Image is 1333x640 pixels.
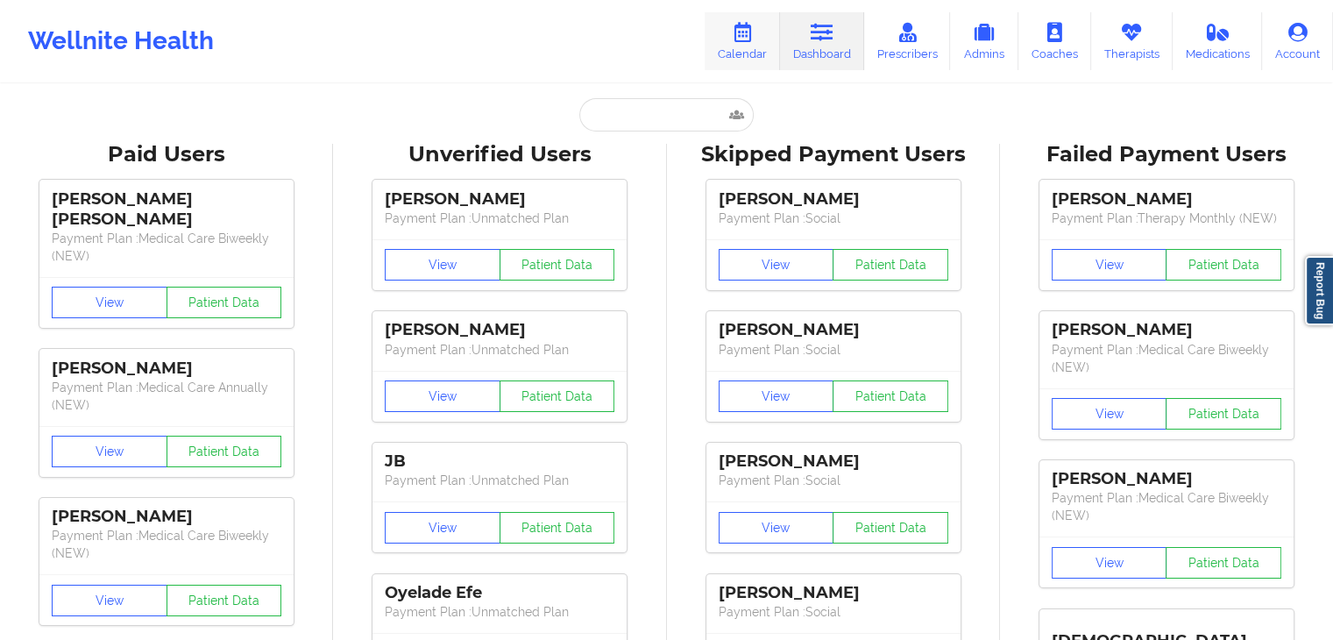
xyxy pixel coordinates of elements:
[719,189,948,210] div: [PERSON_NAME]
[385,452,614,472] div: JB
[1052,547,1167,579] button: View
[500,512,615,544] button: Patient Data
[719,380,834,412] button: View
[1262,12,1333,70] a: Account
[52,527,281,562] p: Payment Plan : Medical Care Biweekly (NEW)
[167,287,282,318] button: Patient Data
[719,472,948,489] p: Payment Plan : Social
[950,12,1018,70] a: Admins
[705,12,780,70] a: Calendar
[719,512,834,544] button: View
[719,320,948,340] div: [PERSON_NAME]
[679,141,988,168] div: Skipped Payment Users
[385,583,614,603] div: Oyelade Efe
[833,380,948,412] button: Patient Data
[52,379,281,414] p: Payment Plan : Medical Care Annually (NEW)
[52,585,167,616] button: View
[385,210,614,227] p: Payment Plan : Unmatched Plan
[385,512,500,544] button: View
[52,287,167,318] button: View
[1052,341,1281,376] p: Payment Plan : Medical Care Biweekly (NEW)
[719,210,948,227] p: Payment Plan : Social
[385,189,614,210] div: [PERSON_NAME]
[500,249,615,281] button: Patient Data
[1305,256,1333,325] a: Report Bug
[719,249,834,281] button: View
[385,341,614,359] p: Payment Plan : Unmatched Plan
[385,472,614,489] p: Payment Plan : Unmatched Plan
[1018,12,1091,70] a: Coaches
[1052,210,1281,227] p: Payment Plan : Therapy Monthly (NEW)
[719,603,948,621] p: Payment Plan : Social
[1052,249,1167,281] button: View
[52,189,281,230] div: [PERSON_NAME] [PERSON_NAME]
[1166,547,1281,579] button: Patient Data
[385,380,500,412] button: View
[719,341,948,359] p: Payment Plan : Social
[345,141,654,168] div: Unverified Users
[1052,398,1167,430] button: View
[167,585,282,616] button: Patient Data
[1173,12,1263,70] a: Medications
[1052,489,1281,524] p: Payment Plan : Medical Care Biweekly (NEW)
[1166,249,1281,281] button: Patient Data
[1052,469,1281,489] div: [PERSON_NAME]
[385,320,614,340] div: [PERSON_NAME]
[833,249,948,281] button: Patient Data
[1091,12,1173,70] a: Therapists
[1166,398,1281,430] button: Patient Data
[167,436,282,467] button: Patient Data
[1012,141,1321,168] div: Failed Payment Users
[52,359,281,379] div: [PERSON_NAME]
[833,512,948,544] button: Patient Data
[500,380,615,412] button: Patient Data
[719,452,948,472] div: [PERSON_NAME]
[864,12,951,70] a: Prescribers
[780,12,864,70] a: Dashboard
[52,507,281,527] div: [PERSON_NAME]
[1052,320,1281,340] div: [PERSON_NAME]
[719,583,948,603] div: [PERSON_NAME]
[52,230,281,265] p: Payment Plan : Medical Care Biweekly (NEW)
[12,141,321,168] div: Paid Users
[385,603,614,621] p: Payment Plan : Unmatched Plan
[52,436,167,467] button: View
[385,249,500,281] button: View
[1052,189,1281,210] div: [PERSON_NAME]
